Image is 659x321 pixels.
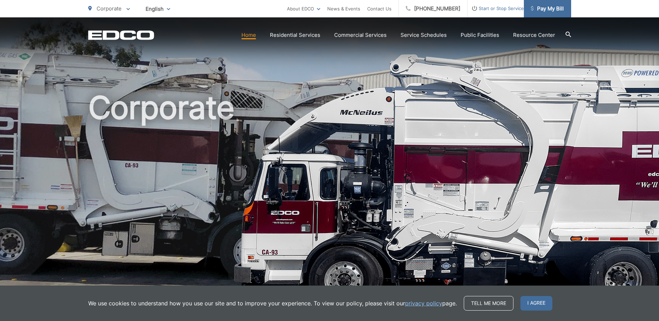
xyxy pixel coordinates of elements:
[461,31,499,39] a: Public Facilities
[88,30,154,40] a: EDCD logo. Return to the homepage.
[88,90,571,310] h1: Corporate
[270,31,320,39] a: Residential Services
[531,5,564,13] span: Pay My Bill
[513,31,555,39] a: Resource Center
[88,299,457,307] p: We use cookies to understand how you use our site and to improve your experience. To view our pol...
[405,299,442,307] a: privacy policy
[327,5,360,13] a: News & Events
[520,296,552,311] span: I agree
[241,31,256,39] a: Home
[401,31,447,39] a: Service Schedules
[334,31,387,39] a: Commercial Services
[97,5,122,12] span: Corporate
[140,3,175,15] span: English
[464,296,513,311] a: Tell me more
[287,5,320,13] a: About EDCO
[367,5,392,13] a: Contact Us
